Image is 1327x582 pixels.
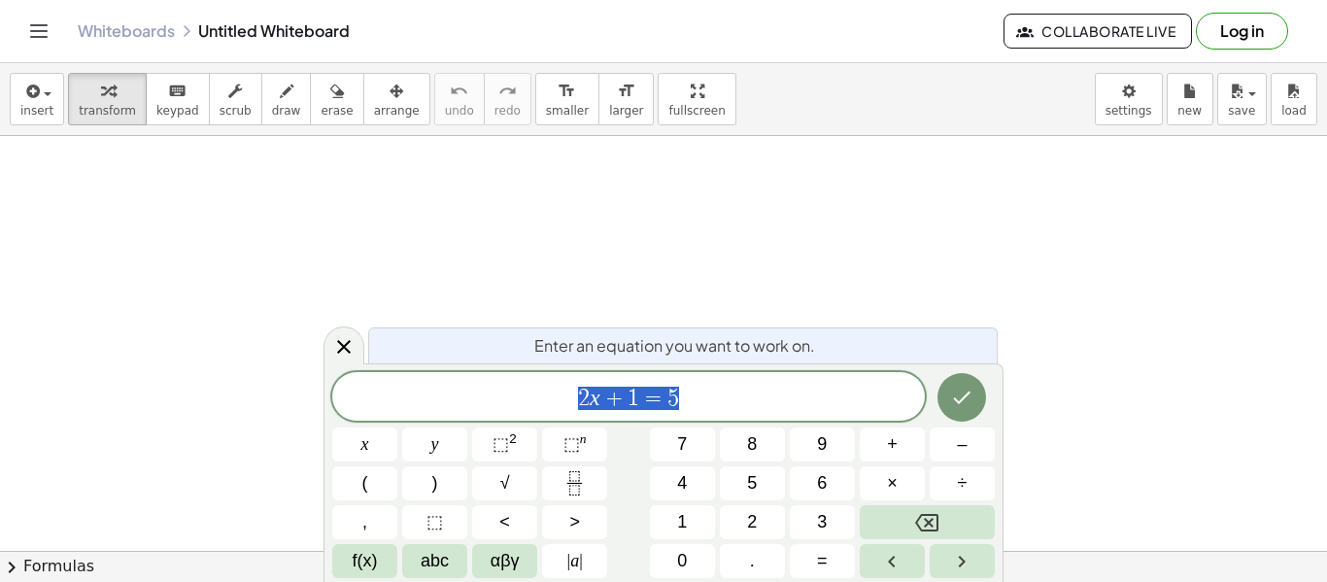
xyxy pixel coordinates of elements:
button: Equals [790,544,855,578]
button: Less than [472,505,537,539]
span: abc [421,548,449,574]
button: ( [332,466,397,500]
button: redoredo [484,73,531,125]
button: transform [68,73,147,125]
i: format_size [617,80,635,103]
button: draw [261,73,312,125]
span: scrub [220,104,252,118]
button: Fraction [542,466,607,500]
button: , [332,505,397,539]
span: . [750,548,755,574]
span: ÷ [958,470,968,496]
button: save [1217,73,1267,125]
a: Whiteboards [78,21,175,41]
span: ) [432,470,438,496]
sup: n [580,431,587,446]
button: 2 [720,505,785,539]
i: format_size [558,80,576,103]
span: settings [1106,104,1152,118]
button: y [402,428,467,462]
button: Alphabet [402,544,467,578]
span: keypad [156,104,199,118]
button: Log in [1196,13,1288,50]
button: Squared [472,428,537,462]
var: x [590,385,600,410]
span: redo [494,104,521,118]
button: undoundo [434,73,485,125]
span: 6 [817,470,827,496]
span: ( [362,470,368,496]
button: Backspace [860,505,995,539]
span: 5 [667,387,679,410]
span: + [887,431,898,458]
button: 5 [720,466,785,500]
span: 9 [817,431,827,458]
span: ⬚ [563,434,580,454]
span: Collaborate Live [1020,22,1175,40]
span: = [817,548,828,574]
span: a [567,548,583,574]
span: x [361,431,369,458]
i: keyboard [168,80,187,103]
button: Times [860,466,925,500]
button: Minus [930,428,995,462]
button: Left arrow [860,544,925,578]
span: ⬚ [493,434,509,454]
span: < [499,509,510,535]
span: 4 [677,470,687,496]
span: 3 [817,509,827,535]
button: new [1167,73,1213,125]
button: 3 [790,505,855,539]
button: settings [1095,73,1163,125]
button: fullscreen [658,73,735,125]
span: 2 [747,509,757,535]
button: Functions [332,544,397,578]
i: undo [450,80,468,103]
span: fullscreen [668,104,725,118]
span: erase [321,104,353,118]
button: Plus [860,428,925,462]
button: Done [937,373,986,422]
span: undo [445,104,474,118]
button: ) [402,466,467,500]
span: save [1228,104,1255,118]
button: Placeholder [402,505,467,539]
span: ⬚ [426,509,443,535]
button: scrub [209,73,262,125]
button: 4 [650,466,715,500]
button: Collaborate Live [1004,14,1192,49]
i: redo [498,80,517,103]
button: 7 [650,428,715,462]
button: load [1271,73,1317,125]
button: x [332,428,397,462]
button: 1 [650,505,715,539]
span: Enter an equation you want to work on. [534,334,815,358]
button: . [720,544,785,578]
span: 1 [628,387,639,410]
button: 6 [790,466,855,500]
button: 8 [720,428,785,462]
span: 5 [747,470,757,496]
span: 1 [677,509,687,535]
span: new [1177,104,1202,118]
button: Square root [472,466,537,500]
span: smaller [546,104,589,118]
span: draw [272,104,301,118]
span: + [600,387,629,410]
button: 0 [650,544,715,578]
span: × [887,470,898,496]
button: keyboardkeypad [146,73,210,125]
span: 7 [677,431,687,458]
span: y [431,431,439,458]
button: Absolute value [542,544,607,578]
button: arrange [363,73,430,125]
sup: 2 [509,431,517,446]
span: transform [79,104,136,118]
button: 9 [790,428,855,462]
span: f(x) [353,548,378,574]
span: αβγ [491,548,520,574]
span: 0 [677,548,687,574]
span: 8 [747,431,757,458]
span: insert [20,104,53,118]
span: larger [609,104,643,118]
